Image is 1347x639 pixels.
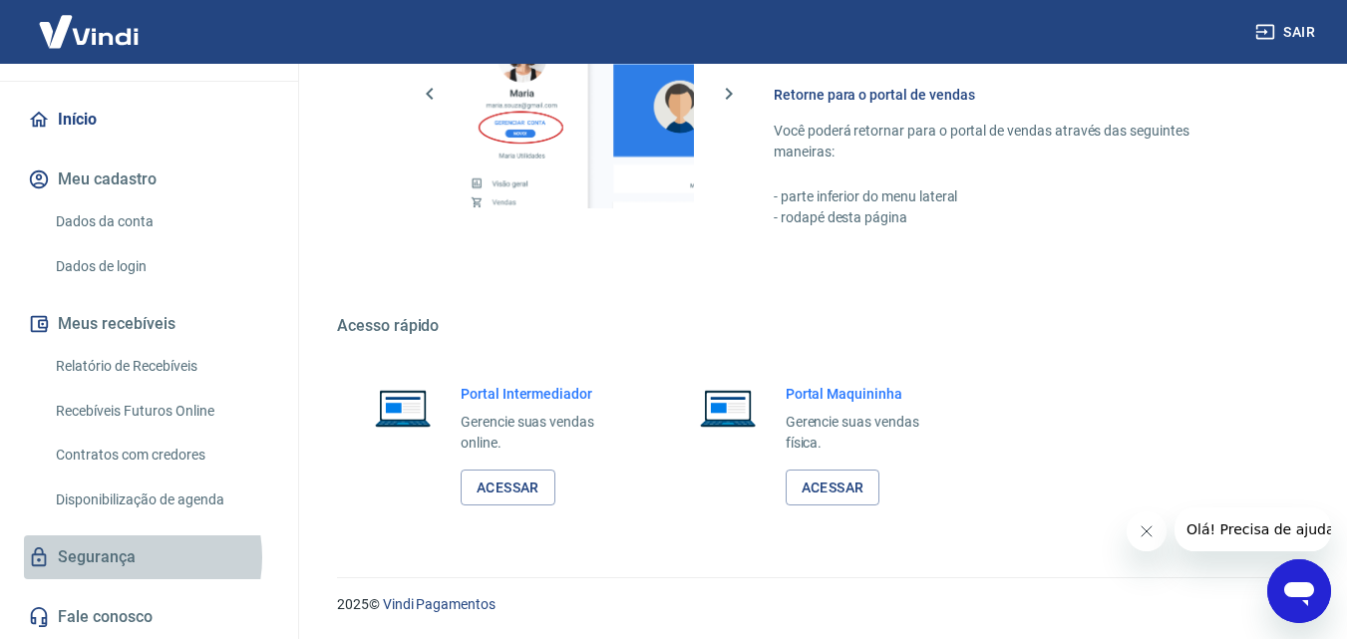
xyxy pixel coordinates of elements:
[774,85,1251,105] h6: Retorne para o portal de vendas
[461,412,626,454] p: Gerencie suas vendas online.
[24,595,274,639] a: Fale conosco
[48,201,274,242] a: Dados da conta
[24,1,154,62] img: Vindi
[24,158,274,201] button: Meu cadastro
[1175,507,1331,551] iframe: Mensagem da empresa
[48,391,274,432] a: Recebíveis Futuros Online
[48,346,274,387] a: Relatório de Recebíveis
[1267,559,1331,623] iframe: Botão para abrir a janela de mensagens
[461,384,626,404] h6: Portal Intermediador
[24,535,274,579] a: Segurança
[24,302,274,346] button: Meus recebíveis
[361,384,445,432] img: Imagem de um notebook aberto
[337,316,1299,336] h5: Acesso rápido
[774,186,1251,207] p: - parte inferior do menu lateral
[1251,14,1323,51] button: Sair
[786,384,951,404] h6: Portal Maquininha
[774,207,1251,228] p: - rodapé desta página
[383,596,496,612] a: Vindi Pagamentos
[48,435,274,476] a: Contratos com credores
[774,121,1251,162] p: Você poderá retornar para o portal de vendas através das seguintes maneiras:
[337,594,1299,615] p: 2025 ©
[786,470,880,506] a: Acessar
[24,98,274,142] a: Início
[12,14,168,30] span: Olá! Precisa de ajuda?
[48,246,274,287] a: Dados de login
[1127,511,1167,551] iframe: Fechar mensagem
[461,470,555,506] a: Acessar
[786,412,951,454] p: Gerencie suas vendas física.
[48,479,274,520] a: Disponibilização de agenda
[686,384,770,432] img: Imagem de um notebook aberto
